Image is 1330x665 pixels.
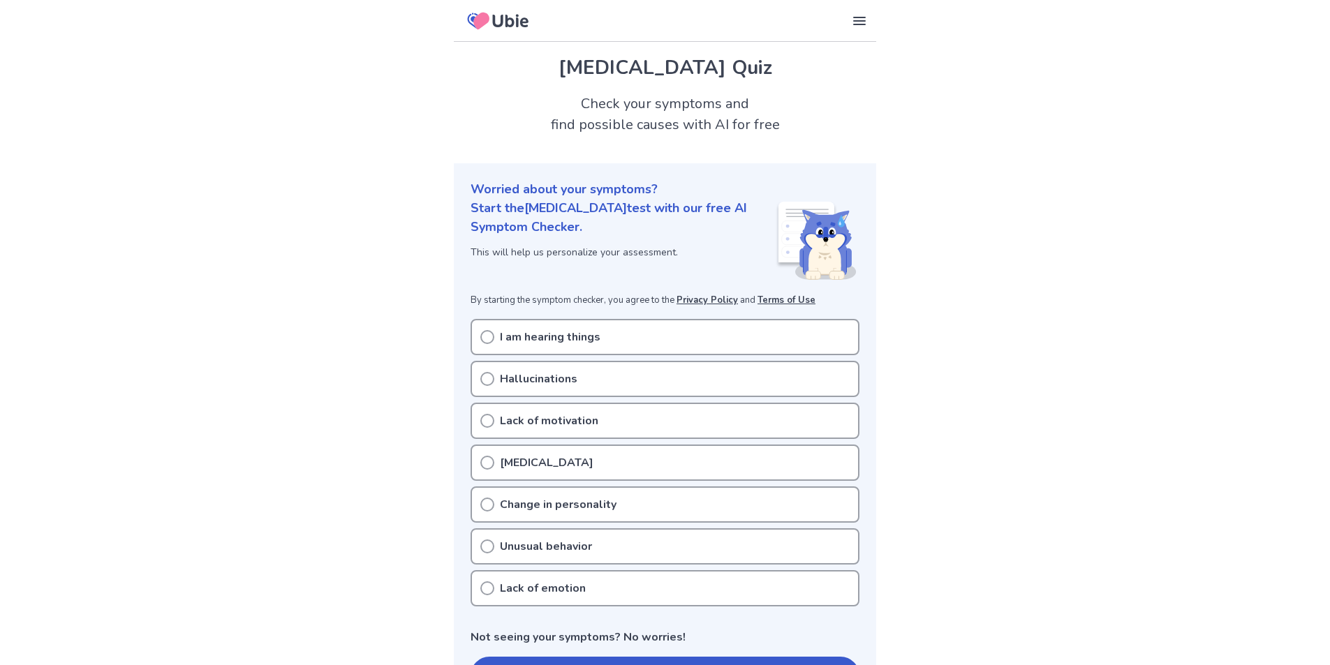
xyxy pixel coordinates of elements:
[500,538,592,555] p: Unusual behavior
[471,245,776,260] p: This will help us personalize your assessment.
[471,294,859,308] p: By starting the symptom checker, you agree to the and
[500,496,616,513] p: Change in personality
[471,53,859,82] h1: [MEDICAL_DATA] Quiz
[500,412,598,429] p: Lack of motivation
[500,454,593,471] p: [MEDICAL_DATA]
[471,180,859,199] p: Worried about your symptoms?
[500,371,577,387] p: Hallucinations
[471,629,859,645] p: Not seeing your symptoms? No worries!
[500,329,600,345] p: I am hearing things
[454,94,876,135] h2: Check your symptoms and find possible causes with AI for free
[500,580,586,597] p: Lack of emotion
[677,294,738,306] a: Privacy Policy
[776,202,857,280] img: Shiba
[758,294,815,306] a: Terms of Use
[471,199,776,237] p: Start the [MEDICAL_DATA] test with our free AI Symptom Checker.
